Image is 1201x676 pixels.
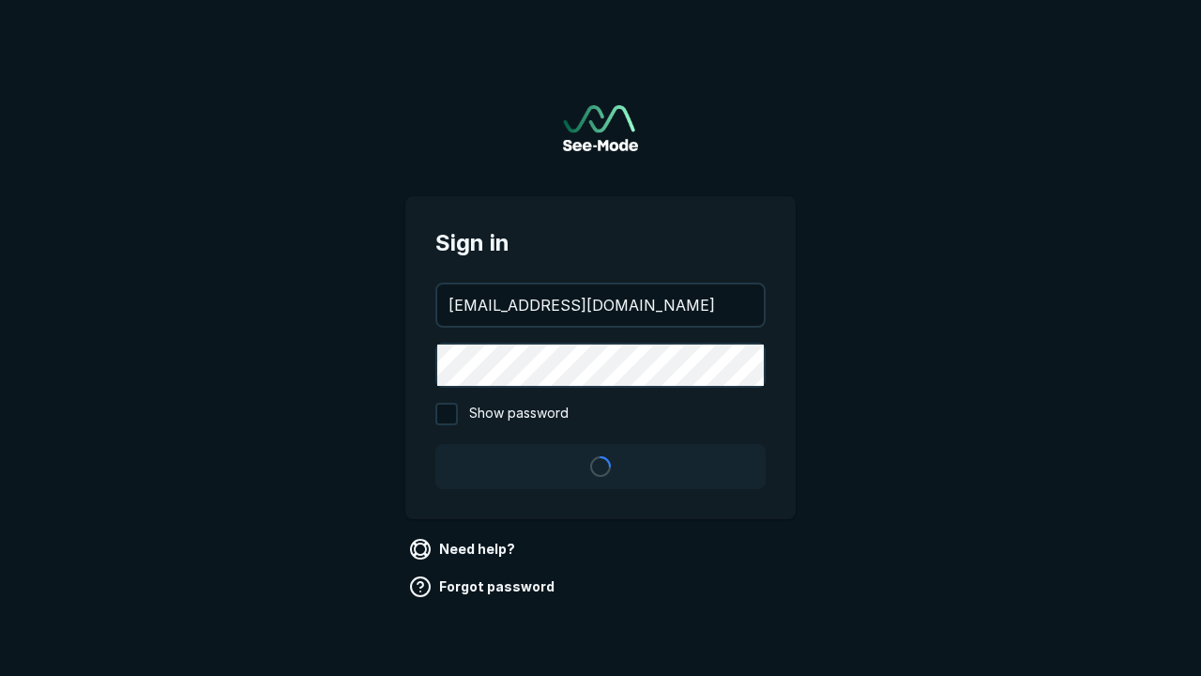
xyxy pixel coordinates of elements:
a: Need help? [405,534,523,564]
a: Go to sign in [563,105,638,151]
span: Show password [469,403,569,425]
img: See-Mode Logo [563,105,638,151]
span: Sign in [435,226,766,260]
a: Forgot password [405,572,562,602]
input: your@email.com [437,284,764,326]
